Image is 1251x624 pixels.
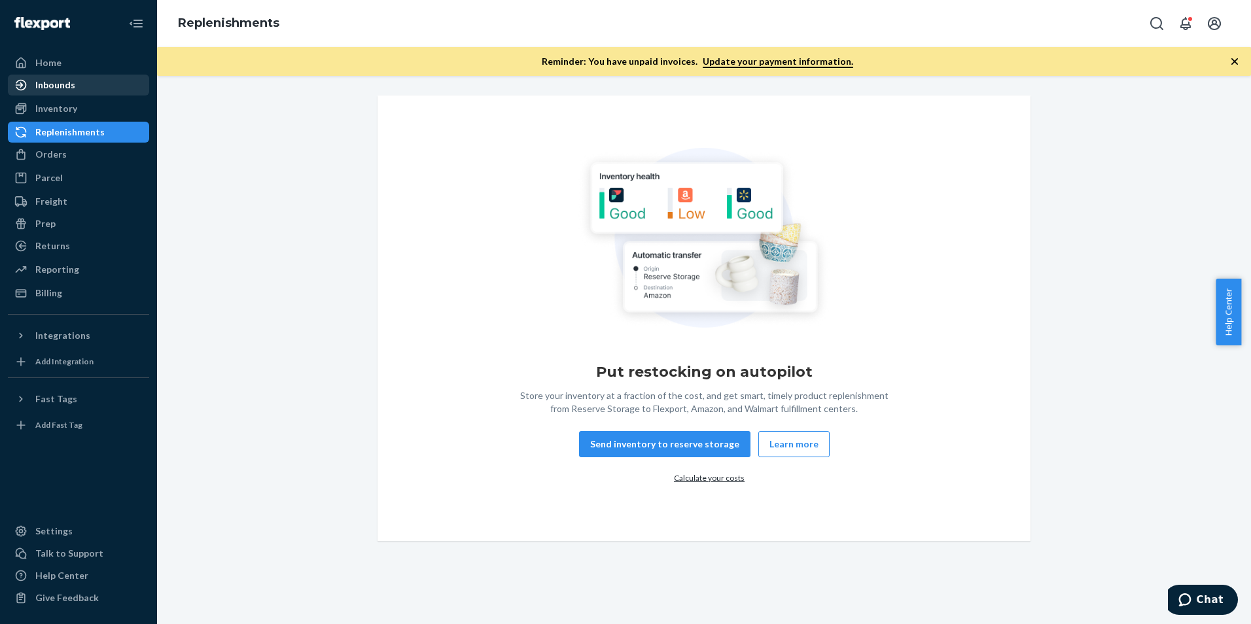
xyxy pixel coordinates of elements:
div: Inventory [35,102,77,115]
button: Send inventory to reserve storage [579,431,750,457]
div: Talk to Support [35,547,103,560]
p: Reminder: You have unpaid invoices. [542,55,853,68]
div: Add Fast Tag [35,419,82,430]
a: Update your payment information. [703,56,853,68]
button: Learn more [758,431,830,457]
a: Parcel [8,167,149,188]
div: Orders [35,148,67,161]
div: Billing [35,286,62,300]
div: Store your inventory at a fraction of the cost, and get smart, timely product replenishment from ... [514,389,894,415]
a: Help Center [8,565,149,586]
div: Integrations [35,329,90,342]
div: Settings [35,525,73,538]
div: Returns [35,239,70,252]
a: Returns [8,235,149,256]
a: Freight [8,191,149,212]
a: Add Integration [8,351,149,372]
button: Open Search Box [1144,10,1170,37]
div: Help Center [35,569,88,582]
div: Parcel [35,171,63,184]
div: Freight [35,195,67,208]
a: Home [8,52,149,73]
button: Open notifications [1172,10,1199,37]
div: Prep [35,217,56,230]
div: Add Integration [35,356,94,367]
a: Add Fast Tag [8,415,149,436]
div: Fast Tags [35,392,77,406]
img: Empty list [578,148,830,333]
div: Give Feedback [35,591,99,604]
a: Replenishments [8,122,149,143]
a: Inbounds [8,75,149,95]
div: Inbounds [35,78,75,92]
button: Open account menu [1201,10,1227,37]
h1: Put restocking on autopilot [596,362,813,383]
a: Replenishments [178,16,279,30]
div: Replenishments [35,126,105,139]
a: Settings [8,521,149,542]
button: Talk to Support [8,543,149,564]
button: Close Navigation [123,10,149,37]
button: Give Feedback [8,587,149,608]
a: Inventory [8,98,149,119]
div: Reporting [35,263,79,276]
a: Prep [8,213,149,234]
iframe: Opens a widget where you can chat to one of our agents [1168,585,1238,617]
a: Calculate your costs [674,473,745,483]
div: Home [35,56,62,69]
ol: breadcrumbs [167,5,290,43]
img: Flexport logo [14,17,70,30]
a: Reporting [8,259,149,280]
a: Orders [8,144,149,165]
button: Help Center [1216,279,1241,345]
button: Integrations [8,325,149,346]
button: Fast Tags [8,389,149,409]
a: Billing [8,283,149,303]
